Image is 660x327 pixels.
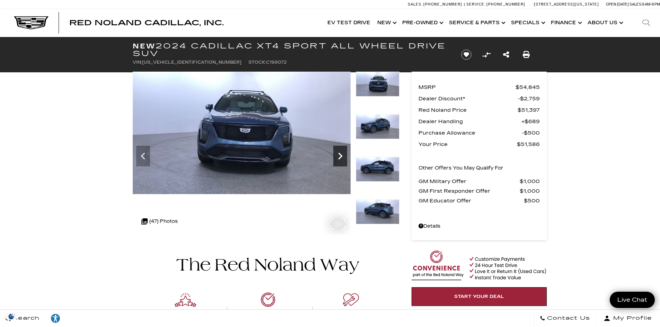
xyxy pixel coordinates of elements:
a: Start Your Deal [412,287,547,306]
span: $500 [522,128,540,138]
img: New 2024 Deep Sea Metallic Cadillac Sport image 6 [356,199,399,224]
span: Live Chat [614,296,651,304]
a: Pre-Owned [399,9,446,37]
img: New 2024 Deep Sea Metallic Cadillac Sport image 4 [351,72,569,194]
span: $1,000 [520,176,540,186]
a: Dealer Handling $689 [419,117,540,126]
a: About Us [584,9,625,37]
div: Previous [136,146,150,166]
h1: 2024 Cadillac XT4 Sport All Wheel Drive SUV [133,42,450,57]
img: New 2024 Deep Sea Metallic Cadillac Sport image 3 [356,72,399,97]
a: Details [419,221,540,231]
a: EV Test Drive [324,9,374,37]
a: [STREET_ADDRESS][US_STATE] [534,2,599,7]
span: VIN: [133,60,142,65]
img: New 2024 Deep Sea Metallic Cadillac Sport image 4 [356,114,399,139]
a: Finance [547,9,584,37]
span: Contact Us [545,314,590,323]
a: Contact Us [534,310,596,327]
a: GM First Responder Offer $1,000 [419,186,540,196]
a: Purchase Allowance $500 [419,128,540,138]
div: Next [333,146,347,166]
span: $54,845 [516,82,540,92]
span: Your Price [419,139,517,149]
span: $51,586 [517,139,540,149]
div: (47) Photos [138,213,181,230]
span: MSRP [419,82,516,92]
a: Service: [PHONE_NUMBER] [464,2,527,6]
img: Opt-Out Icon [3,313,19,320]
a: MSRP $54,845 [419,82,540,92]
span: Service: [466,2,485,7]
span: $689 [521,117,540,126]
button: Compare vehicle [481,49,492,60]
section: Click to Open Cookie Consent Modal [3,313,19,320]
span: Dealer Discount* [419,94,518,103]
span: [US_VEHICLE_IDENTIFICATION_NUMBER] [142,60,241,65]
span: GM First Responder Offer [419,186,520,196]
a: Live Chat [610,292,655,308]
a: Print this New 2024 Cadillac XT4 Sport All Wheel Drive SUV [523,50,530,60]
span: $51,397 [518,105,540,115]
a: Dealer Discount* $2,759 [419,94,540,103]
span: Red Noland Cadillac, Inc. [69,19,224,27]
span: [PHONE_NUMBER] [486,2,525,7]
span: Search [11,314,39,323]
span: Sales: [630,2,642,7]
button: Open user profile menu [596,310,660,327]
span: Red Noland Price [419,105,518,115]
span: My Profile [610,314,652,323]
a: Specials [508,9,547,37]
a: Your Price $51,586 [419,139,540,149]
span: GM Educator Offer [419,196,524,206]
span: $1,000 [520,186,540,196]
img: Cadillac Dark Logo with Cadillac White Text [14,16,49,29]
span: Dealer Handling [419,117,521,126]
p: Other Offers You May Qualify For [419,163,503,173]
span: $500 [524,196,540,206]
a: Red Noland Cadillac, Inc. [69,19,224,26]
a: Service & Parts [446,9,508,37]
a: GM Educator Offer $500 [419,196,540,206]
a: GM Military Offer $1,000 [419,176,540,186]
span: Sales: [408,2,422,7]
a: Share this New 2024 Cadillac XT4 Sport All Wheel Drive SUV [503,50,509,60]
span: Open [DATE] [606,2,629,7]
img: New 2024 Deep Sea Metallic Cadillac Sport image 3 [133,72,351,194]
span: Start Your Deal [454,294,504,299]
span: C199072 [266,60,287,65]
a: Red Noland Price $51,397 [419,105,540,115]
img: New 2024 Deep Sea Metallic Cadillac Sport image 5 [356,157,399,182]
span: GM Military Offer [419,176,520,186]
button: Save vehicle [459,49,474,60]
span: $2,759 [518,94,540,103]
div: Explore your accessibility options [45,313,66,324]
span: 9 AM-6 PM [642,2,660,7]
a: Explore your accessibility options [45,310,66,327]
span: Stock: [248,60,266,65]
a: Sales: [PHONE_NUMBER] [408,2,464,6]
a: New [374,9,399,37]
strong: New [133,42,156,50]
span: [PHONE_NUMBER] [423,2,462,7]
span: Purchase Allowance [419,128,522,138]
